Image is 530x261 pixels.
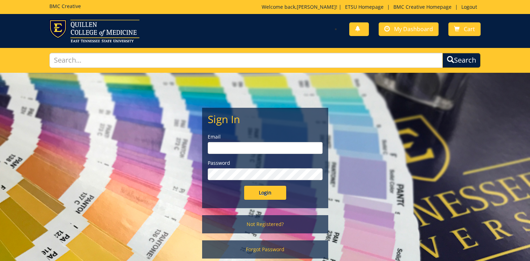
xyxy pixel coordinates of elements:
[208,160,323,167] label: Password
[390,3,455,10] a: BMC Creative Homepage
[262,3,481,10] p: Welcome back, ! | | |
[297,3,336,10] a: [PERSON_NAME]
[202,215,328,233] a: Not Registered?
[342,3,387,10] a: ETSU Homepage
[394,25,433,33] span: My Dashboard
[208,133,323,140] label: Email
[442,53,481,68] button: Search
[49,3,81,9] h5: BMC Creative
[244,186,286,200] input: Login
[202,240,328,259] a: Forgot Password
[464,25,475,33] span: Cart
[49,20,139,42] img: ETSU logo
[379,22,439,36] a: My Dashboard
[208,113,323,125] h2: Sign In
[448,22,481,36] a: Cart
[49,53,443,68] input: Search...
[458,3,481,10] a: Logout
